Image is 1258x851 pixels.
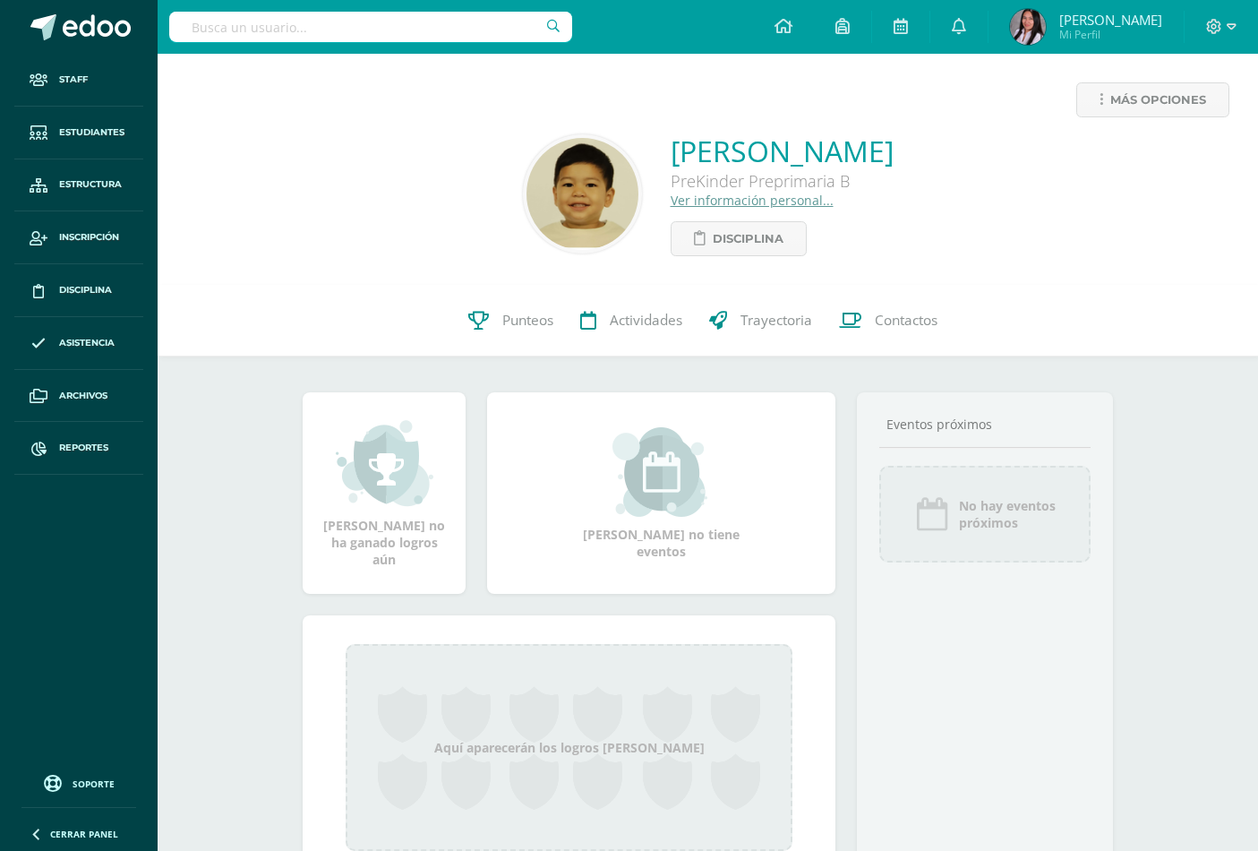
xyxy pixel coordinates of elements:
span: Trayectoria [740,311,812,330]
a: Staff [14,54,143,107]
a: Estudiantes [14,107,143,159]
span: No hay eventos próximos [959,497,1056,531]
img: event_small.png [612,427,710,517]
img: achievement_small.png [336,418,433,508]
span: Estudiantes [59,125,124,140]
a: Contactos [826,285,951,357]
a: Punteos [455,285,567,357]
a: Soporte [21,770,136,795]
span: Actividades [610,311,682,330]
span: Reportes [59,441,108,455]
span: Soporte [73,778,115,790]
a: Disciplina [14,264,143,317]
a: Disciplina [671,221,807,256]
a: Reportes [14,422,143,475]
img: event_icon.png [914,496,950,532]
span: Mi Perfil [1059,27,1162,42]
span: Punteos [502,311,553,330]
a: [PERSON_NAME] [671,132,894,170]
div: PreKinder Preprimaria B [671,170,894,192]
div: Eventos próximos [879,416,1091,433]
a: Trayectoria [696,285,826,357]
span: Más opciones [1110,83,1206,116]
span: Disciplina [713,222,783,255]
span: Asistencia [59,336,115,350]
span: Estructura [59,177,122,192]
a: Estructura [14,159,143,212]
input: Busca un usuario... [169,12,572,42]
a: Asistencia [14,317,143,370]
img: 1c4a8e29229ca7cba10d259c3507f649.png [1010,9,1046,45]
a: Más opciones [1076,82,1229,117]
div: [PERSON_NAME] no ha ganado logros aún [321,418,448,568]
span: Inscripción [59,230,119,245]
a: Actividades [567,285,696,357]
span: Disciplina [59,283,112,297]
div: [PERSON_NAME] no tiene eventos [572,427,751,560]
span: Cerrar panel [50,828,118,840]
span: Staff [59,73,88,87]
a: Ver información personal... [671,192,834,209]
div: Aquí aparecerán los logros [PERSON_NAME] [346,644,792,851]
a: Inscripción [14,211,143,264]
img: 362cfa5c55e6d00ac0e310c0c46c129c.png [526,138,638,250]
span: [PERSON_NAME] [1059,11,1162,29]
span: Contactos [875,311,937,330]
span: Archivos [59,389,107,403]
a: Archivos [14,370,143,423]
